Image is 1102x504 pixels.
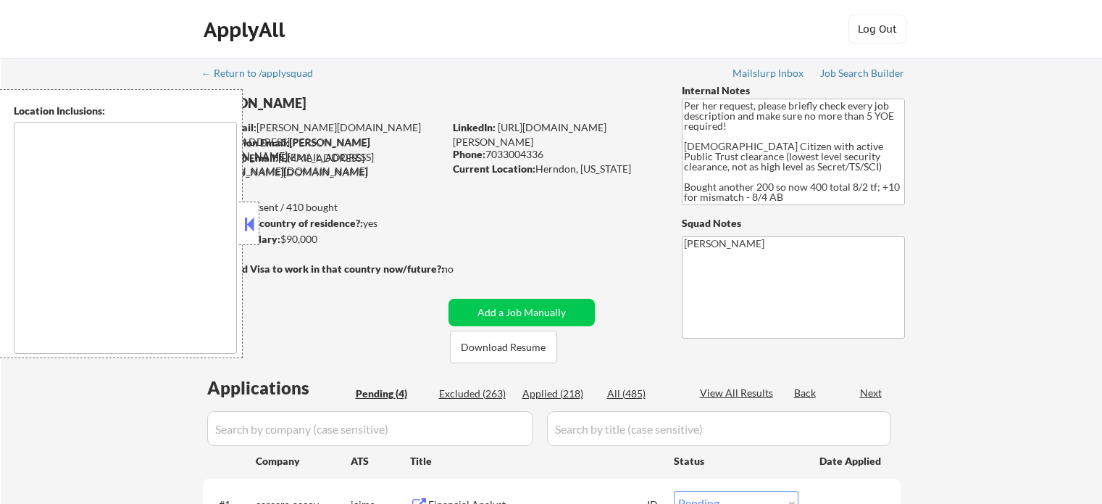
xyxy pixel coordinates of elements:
[607,387,680,401] div: All (485)
[207,379,351,397] div: Applications
[794,386,817,400] div: Back
[732,67,805,82] a: Mailslurp Inbox
[453,162,658,176] div: Herndon, [US_STATE]
[410,454,660,468] div: Title
[860,386,883,400] div: Next
[203,94,501,112] div: [PERSON_NAME]
[256,454,351,468] div: Company
[207,411,533,446] input: Search by company (case sensitive)
[453,121,606,148] a: [URL][DOMAIN_NAME][PERSON_NAME]
[202,200,443,215] div: 218 sent / 410 bought
[522,387,595,401] div: Applied (218)
[820,68,905,78] div: Job Search Builder
[204,120,443,163] div: [PERSON_NAME][DOMAIN_NAME][EMAIL_ADDRESS][PERSON_NAME][DOMAIN_NAME]
[820,67,905,82] a: Job Search Builder
[547,411,891,446] input: Search by title (case sensitive)
[356,387,428,401] div: Pending (4)
[732,68,805,78] div: Mailslurp Inbox
[453,162,535,175] strong: Current Location:
[203,263,444,275] strong: Will need Visa to work in that country now/future?:
[682,216,905,231] div: Squad Notes
[204,17,289,42] div: ApplyAll
[442,262,483,276] div: no
[819,454,883,468] div: Date Applied
[201,68,327,78] div: ← Return to /applysquad
[448,299,595,326] button: Add a Job Manually
[439,387,512,401] div: Excluded (263)
[202,217,363,229] strong: Can work in country of residence?:
[674,447,798,474] div: Status
[848,15,906,44] button: Log Out
[204,136,443,178] div: [PERSON_NAME][DOMAIN_NAME][EMAIL_ADDRESS][PERSON_NAME][DOMAIN_NAME]
[201,67,327,82] a: ← Return to /applysquad
[453,148,485,160] strong: Phone:
[202,216,439,231] div: yes
[700,386,777,400] div: View All Results
[14,104,237,118] div: Location Inclusions:
[453,121,496,133] strong: LinkedIn:
[682,83,905,98] div: Internal Notes
[450,331,557,363] button: Download Resume
[351,454,410,468] div: ATS
[203,151,443,179] div: [EMAIL_ADDRESS][PERSON_NAME][DOMAIN_NAME]
[453,147,658,162] div: 7033004336
[202,232,443,247] div: $90,000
